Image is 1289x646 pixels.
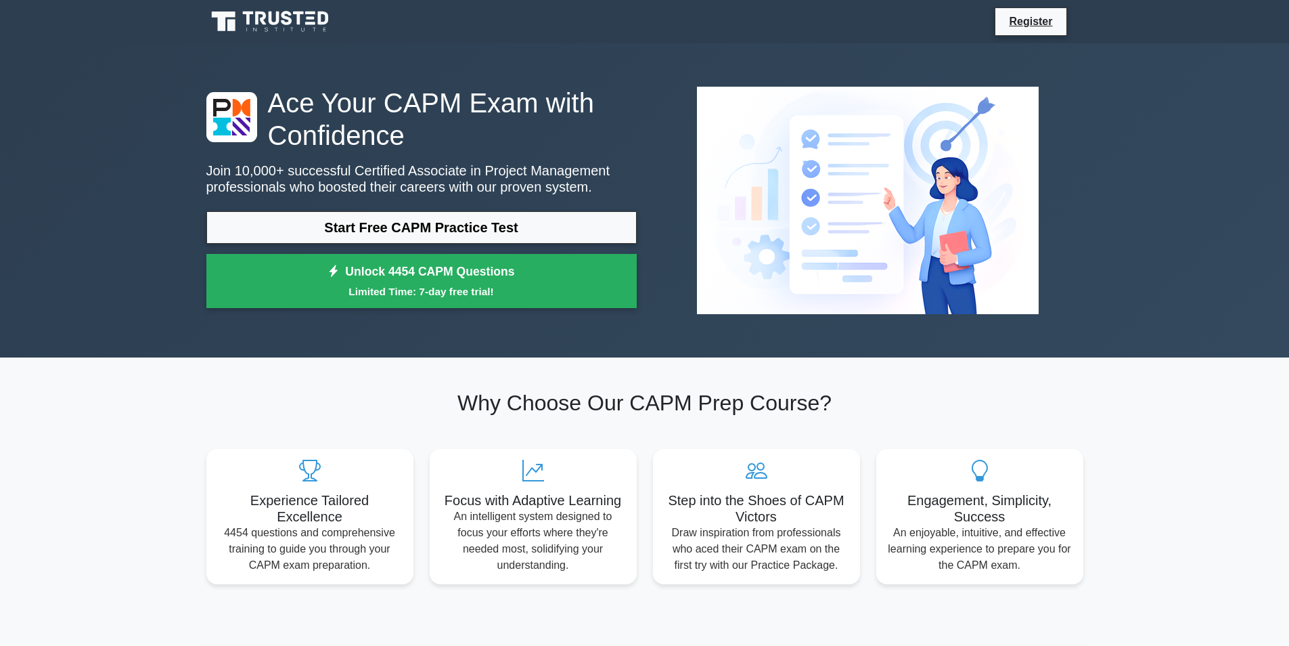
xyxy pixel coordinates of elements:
[217,525,403,574] p: 4454 questions and comprehensive training to guide you through your CAPM exam preparation.
[686,76,1049,325] img: Certified Associate in Project Management Preview
[664,492,849,525] h5: Step into the Shoes of CAPM Victors
[664,525,849,574] p: Draw inspiration from professionals who aced their CAPM exam on the first try with our Practice P...
[223,284,620,299] small: Limited Time: 7-day free trial!
[440,492,626,509] h5: Focus with Adaptive Learning
[206,87,637,152] h1: Ace Your CAPM Exam with Confidence
[887,525,1072,574] p: An enjoyable, intuitive, and effective learning experience to prepare you for the CAPM exam.
[887,492,1072,525] h5: Engagement, Simplicity, Success
[206,254,637,308] a: Unlock 4454 CAPM QuestionsLimited Time: 7-day free trial!
[440,509,626,574] p: An intelligent system designed to focus your efforts where they're needed most, solidifying your ...
[217,492,403,525] h5: Experience Tailored Excellence
[206,163,637,195] p: Join 10,000+ successful Certified Associate in Project Management professionals who boosted their...
[206,211,637,244] a: Start Free CAPM Practice Test
[206,390,1083,416] h2: Why Choose Our CAPM Prep Course?
[1001,13,1060,30] a: Register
